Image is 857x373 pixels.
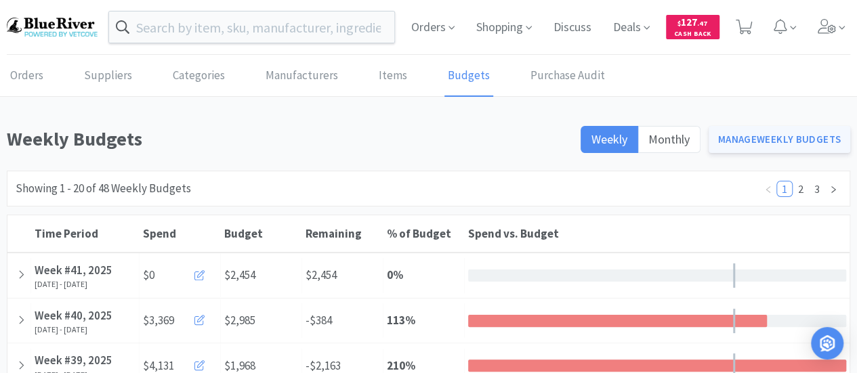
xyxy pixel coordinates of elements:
[375,56,411,97] a: Items
[825,181,841,197] li: Next Page
[809,181,825,197] li: 3
[7,56,47,97] a: Orders
[793,181,809,197] li: 2
[35,280,135,289] div: [DATE] - [DATE]
[776,181,793,197] li: 1
[760,181,776,197] li: Previous Page
[81,56,135,97] a: Suppliers
[810,181,824,196] a: 3
[829,185,837,194] i: icon: right
[306,358,341,373] span: -$2,163
[709,126,851,153] a: ManageWeekly Budgets
[35,325,135,334] div: [DATE] - [DATE]
[109,12,394,43] input: Search by item, sku, manufacturer, ingredient, size...
[224,313,255,328] span: $2,985
[143,226,217,241] div: Spend
[387,267,403,282] strong: 0 %
[793,181,808,196] a: 2
[677,19,681,28] span: $
[306,267,337,282] span: $2,454
[387,313,415,328] strong: 113 %
[591,131,627,147] span: Weekly
[677,16,707,28] span: 127
[7,124,572,154] h1: Weekly Budgets
[143,266,154,284] span: $0
[527,56,608,97] a: Purchase Audit
[35,226,136,241] div: Time Period
[674,30,711,39] span: Cash Back
[777,181,792,196] a: 1
[666,9,719,45] a: $127.47Cash Back
[764,185,772,194] i: icon: left
[548,22,597,34] a: Discuss
[169,56,228,97] a: Categories
[16,179,191,198] div: Showing 1 - 20 of 48 Weekly Budgets
[306,313,332,328] span: -$384
[468,226,846,241] div: Spend vs. Budget
[444,56,493,97] a: Budgets
[35,307,135,325] div: Week #40, 2025
[811,327,843,359] div: Open Intercom Messenger
[35,351,135,370] div: Week #39, 2025
[7,18,98,36] img: b17b0d86f29542b49a2f66beb9ff811a.png
[224,358,255,373] span: $1,968
[387,226,461,241] div: % of Budget
[648,131,690,147] span: Monthly
[387,358,415,373] strong: 210 %
[697,19,707,28] span: . 47
[224,226,299,241] div: Budget
[262,56,341,97] a: Manufacturers
[35,261,135,280] div: Week #41, 2025
[306,226,380,241] div: Remaining
[143,311,174,330] span: $3,369
[224,267,255,282] span: $2,454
